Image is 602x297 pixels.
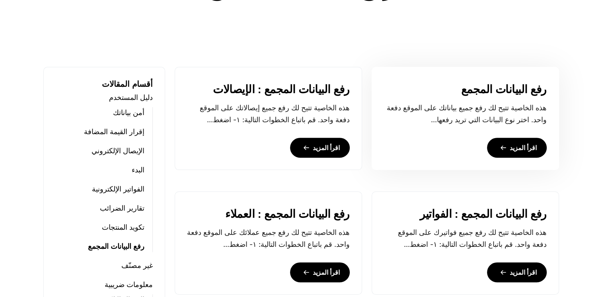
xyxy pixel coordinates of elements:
p: هذه الخاصية تتيح لك رفع جميع فواتيرك على الموقع دفعة واحد. قم باتباع الخطوات التالية: ١- اضغط... [384,227,547,250]
a: البدء [132,164,144,176]
a: اقرأ المزيد [290,262,350,282]
a: معلومات ضريبية [105,279,153,290]
a: اقرأ المزيد [487,138,547,158]
strong: أقسام المقالات [102,80,153,88]
a: دليل المستخدم [109,92,153,103]
a: إقرار القيمة المضافة [84,126,144,137]
a: أمن بياناتك [113,107,144,118]
a: اقرأ المزيد [290,138,350,158]
a: رفع البيانات المجمع [88,241,144,252]
a: رفع البيانات المجمع : الفواتير [420,208,546,221]
a: غير مصنّف [121,260,153,271]
a: تكويد المنتجات [102,222,144,233]
a: الفواتير الإلكترونية [92,184,144,195]
a: اقرأ المزيد [487,262,547,282]
p: هذه الخاصية تتيح لك رفع جميع إيصالاتك على الموقع دفعة واحد. قم باتباع الخطوات التالية: ١- اضغط... [187,102,350,126]
a: رفع البيانات المجمع [461,83,546,96]
p: هذه الخاصية تتيح لك رفع جميع عملائك على الموقع دفعة واحد. قم باتباع الخطوات التالية: ١- اضغط... [187,227,350,250]
p: هذه الخاصية تتيح لك رفع جميع بياناتك على الموقع دفعة واحد. اختر نوع البيانات التي تريد رفعها... [384,102,547,126]
a: تقارير الضرائب [100,203,144,214]
a: الإيصال الإلكتروني [92,145,144,156]
a: رفع البيانات المجمع : العملاء [225,208,349,221]
a: رفع البيانات المجمع : الإيصالات [213,83,349,96]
